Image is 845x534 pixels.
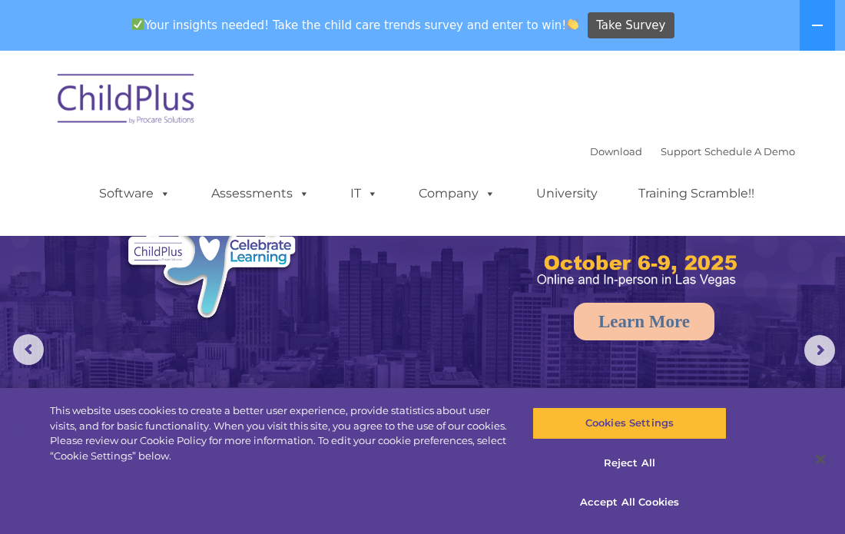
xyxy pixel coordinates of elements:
[661,145,701,158] a: Support
[403,178,511,209] a: Company
[588,12,674,39] a: Take Survey
[50,403,507,463] div: This website uses cookies to create a better user experience, provide statistics about user visit...
[532,486,727,519] button: Accept All Cookies
[804,443,837,476] button: Close
[196,178,325,209] a: Assessments
[132,18,144,30] img: ✅
[532,407,727,439] button: Cookies Settings
[532,447,727,479] button: Reject All
[574,303,714,340] a: Learn More
[521,178,613,209] a: University
[125,10,585,40] span: Your insights needed! Take the child care trends survey and enter to win!
[704,145,795,158] a: Schedule A Demo
[623,178,770,209] a: Training Scramble!!
[596,12,665,39] span: Take Survey
[335,178,393,209] a: IT
[567,18,578,30] img: 👏
[50,63,204,140] img: ChildPlus by Procare Solutions
[590,145,795,158] font: |
[84,178,186,209] a: Software
[590,145,642,158] a: Download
